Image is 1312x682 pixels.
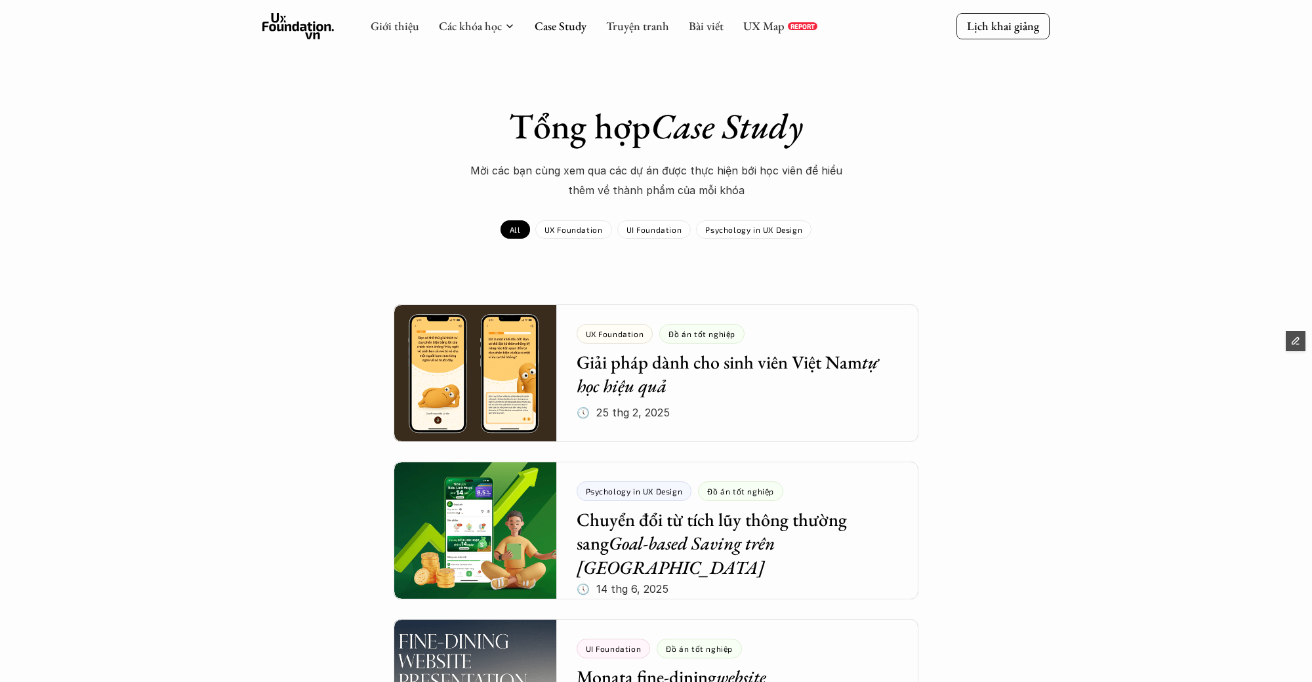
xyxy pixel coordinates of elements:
a: Case Study [535,18,586,33]
em: Case Study [651,103,803,149]
p: UX Foundation [544,225,603,234]
p: UI Foundation [626,225,682,234]
a: UX Foundation [535,220,612,239]
a: Bài viết [689,18,724,33]
a: Psychology in UX DesignĐồ án tốt nghiệpChuyển đổi từ tích lũy thông thường sangGoal-based Saving ... [394,462,918,599]
a: Các khóa học [439,18,502,33]
p: All [510,225,521,234]
a: UX Map [743,18,785,33]
p: Lịch khai giảng [967,18,1039,33]
a: Lịch khai giảng [956,13,1050,39]
a: REPORT [788,22,817,30]
button: Edit Framer Content [1286,331,1305,351]
a: UX FoundationĐồ án tốt nghiệpGiải pháp dành cho sinh viên Việt Namtự học hiệu quả🕔 25 thg 2, 2025 [394,304,918,442]
p: Mời các bạn cùng xem qua các dự án được thực hiện bới học viên để hiểu thêm về thành phẩm của mỗi... [459,161,853,201]
a: UI Foundation [617,220,691,239]
p: REPORT [790,22,815,30]
h1: Tổng hợp [426,105,886,148]
a: Truyện tranh [606,18,669,33]
p: Psychology in UX Design [705,225,802,234]
a: Giới thiệu [371,18,419,33]
a: Psychology in UX Design [696,220,811,239]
